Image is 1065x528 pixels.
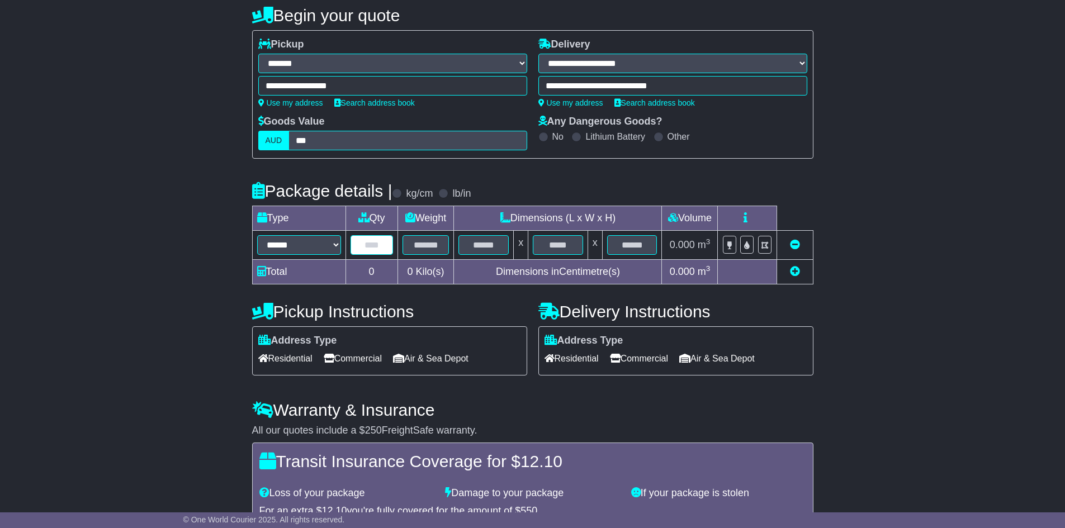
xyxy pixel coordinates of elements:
[252,6,813,25] h4: Begin your quote
[670,266,695,277] span: 0.000
[538,39,590,51] label: Delivery
[258,350,313,367] span: Residential
[538,98,603,107] a: Use my address
[407,266,413,277] span: 0
[397,260,454,284] td: Kilo(s)
[545,350,599,367] span: Residential
[252,206,345,231] td: Type
[259,452,806,470] h4: Transit Insurance Coverage for $
[345,260,397,284] td: 0
[324,350,382,367] span: Commercial
[258,98,323,107] a: Use my address
[258,335,337,347] label: Address Type
[254,487,440,500] div: Loss of your package
[545,335,623,347] label: Address Type
[259,505,806,517] div: For an extra $ you're fully covered for the amount of $ .
[706,237,711,246] sup: 3
[538,116,662,128] label: Any Dangerous Goods?
[538,302,813,321] h4: Delivery Instructions
[610,350,668,367] span: Commercial
[397,206,454,231] td: Weight
[679,350,755,367] span: Air & Sea Depot
[252,425,813,437] div: All our quotes include a $ FreightSafe warranty.
[698,266,711,277] span: m
[588,231,602,260] td: x
[334,98,415,107] a: Search address book
[454,206,662,231] td: Dimensions (L x W x H)
[614,98,695,107] a: Search address book
[183,515,345,524] span: © One World Courier 2025. All rights reserved.
[258,116,325,128] label: Goods Value
[258,39,304,51] label: Pickup
[698,239,711,250] span: m
[252,260,345,284] td: Total
[365,425,382,436] span: 250
[439,487,626,500] div: Damage to your package
[552,131,564,142] label: No
[626,487,812,500] div: If your package is stolen
[252,401,813,419] h4: Warranty & Insurance
[454,260,662,284] td: Dimensions in Centimetre(s)
[585,131,645,142] label: Lithium Battery
[345,206,397,231] td: Qty
[258,131,290,150] label: AUD
[670,239,695,250] span: 0.000
[452,188,471,200] label: lb/in
[252,182,392,200] h4: Package details |
[520,452,562,470] span: 12.10
[790,266,800,277] a: Add new item
[514,231,528,260] td: x
[790,239,800,250] a: Remove this item
[662,206,718,231] td: Volume
[322,505,347,516] span: 12.10
[252,302,527,321] h4: Pickup Instructions
[406,188,433,200] label: kg/cm
[668,131,690,142] label: Other
[706,264,711,273] sup: 3
[393,350,468,367] span: Air & Sea Depot
[520,505,537,516] span: 550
